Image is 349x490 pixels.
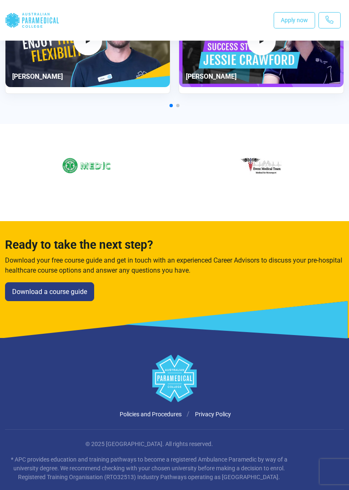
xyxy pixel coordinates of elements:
[169,104,173,107] span: Go to slide 1
[5,455,293,482] p: * APC provides education and training pathways to become a registered Ambulance Paramedic by way ...
[181,134,344,198] div: 8 / 60
[237,141,287,191] img: Logo
[176,104,180,107] span: Go to slide 2
[5,7,59,34] div: Australian Paramedical College
[5,238,344,252] h3: Ready to take the next step?
[120,411,182,418] a: Policies and Procedures
[274,12,315,28] a: Apply now
[62,141,112,191] img: Logo
[5,440,293,449] p: © 2025 [GEOGRAPHIC_DATA]. All rights reserved.
[5,282,94,302] a: Download a course guide
[5,134,168,198] div: 7 / 60
[5,255,344,276] p: Download your free course guide and get in touch with an experienced Career Advisors to discuss y...
[195,411,231,418] a: Privacy Policy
